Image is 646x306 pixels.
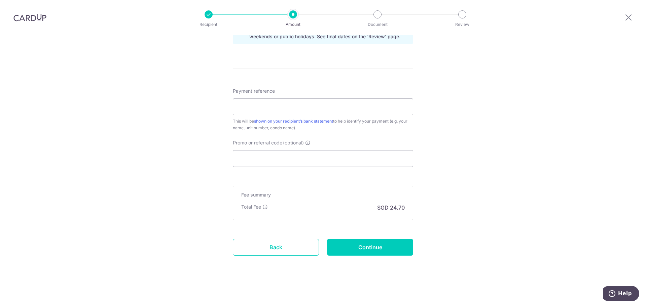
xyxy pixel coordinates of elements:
[377,204,405,212] p: SGD 24.70
[437,21,487,28] p: Review
[233,239,319,256] a: Back
[233,118,413,131] div: This will be to help identify your payment (e.g. your name, unit number, condo name).
[268,21,318,28] p: Amount
[13,13,46,21] img: CardUp
[184,21,234,28] p: Recipient
[327,239,413,256] input: Continue
[353,21,402,28] p: Document
[283,139,304,146] span: (optional)
[233,88,275,94] span: Payment reference
[254,119,333,124] a: shown on your recipient’s bank statement
[241,191,405,198] h5: Fee summary
[241,204,261,210] p: Total Fee
[233,139,282,146] span: Promo or referral code
[603,286,639,303] iframe: Opens a widget where you can find more information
